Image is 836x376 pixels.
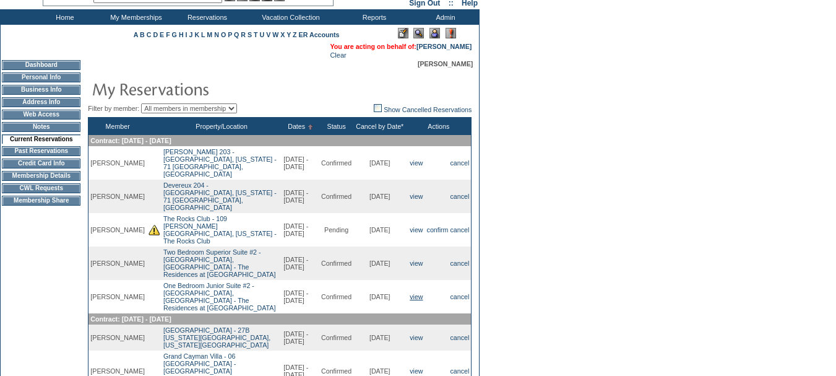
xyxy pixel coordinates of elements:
[353,213,406,247] td: [DATE]
[282,213,319,247] td: [DATE] - [DATE]
[153,31,158,38] a: D
[2,171,80,181] td: Membership Details
[353,325,406,351] td: [DATE]
[2,72,80,82] td: Personal Info
[88,180,147,213] td: [PERSON_NAME]
[241,31,246,38] a: R
[410,226,423,234] a: view
[410,159,423,167] a: view
[319,280,353,313] td: Confirmed
[319,180,353,213] td: Confirmed
[90,315,171,323] span: Contract: [DATE] - [DATE]
[319,146,353,180] td: Confirmed
[2,60,80,70] td: Dashboard
[241,9,337,25] td: Vacation Collection
[398,28,408,38] img: Edit Mode
[163,181,277,211] a: Devereux 204 -[GEOGRAPHIC_DATA], [US_STATE] - 71 [GEOGRAPHIC_DATA], [GEOGRAPHIC_DATA]
[450,293,470,300] a: cancel
[330,51,346,59] a: Clear
[163,148,277,178] a: [PERSON_NAME] 203 -[GEOGRAPHIC_DATA], [US_STATE] - 71 [GEOGRAPHIC_DATA], [GEOGRAPHIC_DATA]
[374,106,472,113] a: Show Cancelled Reservations
[194,31,199,38] a: K
[410,334,423,341] a: view
[2,159,80,168] td: Credit Card Info
[287,31,291,38] a: Y
[186,31,187,38] a: I
[410,293,423,300] a: view
[2,183,80,193] td: CWL Requests
[170,9,241,25] td: Reservations
[450,367,470,375] a: cancel
[280,31,285,38] a: X
[88,325,147,351] td: [PERSON_NAME]
[282,247,319,280] td: [DATE] - [DATE]
[337,9,408,25] td: Reports
[2,85,80,95] td: Business Info
[196,123,248,130] a: Property/Location
[410,193,423,200] a: view
[248,31,252,38] a: S
[2,122,80,132] td: Notes
[406,118,472,136] th: Actions
[147,31,152,38] a: C
[353,180,406,213] td: [DATE]
[429,28,440,38] img: Impersonate
[450,193,470,200] a: cancel
[234,31,239,38] a: Q
[353,280,406,313] td: [DATE]
[228,31,232,38] a: P
[166,31,170,38] a: F
[288,123,305,130] a: Dates
[260,31,265,38] a: U
[450,260,470,267] a: cancel
[408,9,480,25] td: Admin
[450,334,470,341] a: cancel
[2,97,80,107] td: Address Info
[410,367,423,375] a: view
[446,28,456,38] img: Log Concern/Member Elevation
[163,248,275,278] a: Two Bedroom Superior Suite #2 -[GEOGRAPHIC_DATA], [GEOGRAPHIC_DATA] - The Residences at [GEOGRAPH...
[163,215,277,245] a: The Rocks Club - 109 [PERSON_NAME][GEOGRAPHIC_DATA], [US_STATE] - The Rocks Club
[134,31,138,38] a: A
[418,60,473,68] span: [PERSON_NAME]
[427,226,449,234] a: confirm
[282,280,319,313] td: [DATE] - [DATE]
[282,146,319,180] td: [DATE] - [DATE]
[254,31,258,38] a: T
[282,180,319,213] td: [DATE] - [DATE]
[160,31,164,38] a: E
[293,31,297,38] a: Z
[2,134,80,144] td: Current Reservations
[88,280,147,313] td: [PERSON_NAME]
[172,31,177,38] a: G
[149,224,160,235] img: There are insufficient days and/or tokens to cover this reservation
[92,76,339,101] img: pgTtlMyReservations.gif
[179,31,184,38] a: H
[88,213,147,247] td: [PERSON_NAME]
[319,213,353,247] td: Pending
[106,123,130,130] a: Member
[140,31,145,38] a: B
[88,247,147,280] td: [PERSON_NAME]
[201,31,205,38] a: L
[88,105,139,112] span: Filter by member:
[2,110,80,120] td: Web Access
[450,226,470,234] a: cancel
[163,326,270,349] a: [GEOGRAPHIC_DATA] - 27B[US_STATE][GEOGRAPHIC_DATA], [US_STATE][GEOGRAPHIC_DATA]
[2,146,80,156] td: Past Reservations
[327,123,346,130] a: Status
[450,159,470,167] a: cancel
[330,43,472,50] span: You are acting on behalf of:
[319,247,353,280] td: Confirmed
[410,260,423,267] a: view
[299,31,340,38] a: ER Accounts
[272,31,278,38] a: W
[214,31,219,38] a: N
[374,104,382,112] img: chk_off.JPG
[189,31,192,38] a: J
[319,325,353,351] td: Confirmed
[353,146,406,180] td: [DATE]
[353,247,406,280] td: [DATE]
[88,146,147,180] td: [PERSON_NAME]
[163,282,275,312] a: One Bedroom Junior Suite #2 -[GEOGRAPHIC_DATA], [GEOGRAPHIC_DATA] - The Residences at [GEOGRAPHIC...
